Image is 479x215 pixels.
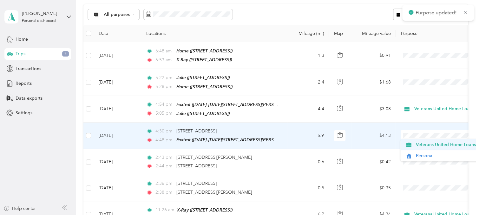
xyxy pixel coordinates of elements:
[16,50,25,57] span: Trips
[16,36,28,43] span: Home
[416,9,458,17] p: Purpose updated!
[22,10,62,17] div: [PERSON_NAME]
[176,163,217,169] span: [STREET_ADDRESS]
[176,155,252,160] span: [STREET_ADDRESS][PERSON_NAME]
[155,48,174,55] span: 6:48 am
[94,42,141,69] td: [DATE]
[176,102,299,107] span: Foxtrot ([DATE]–[DATE][STREET_ADDRESS][PERSON_NAME])
[351,25,396,42] th: Mileage value
[155,206,174,213] span: 11:26 am
[16,65,41,72] span: Transactions
[155,101,174,108] span: 4:54 pm
[155,128,174,135] span: 4:30 pm
[22,19,56,23] div: Personal dashboard
[416,152,476,159] span: Personal
[329,25,351,42] th: Map
[94,69,141,96] td: [DATE]
[414,105,474,112] span: Veterans United Home Loans
[16,95,43,102] span: Data exports
[176,57,232,62] span: X-Ray ([STREET_ADDRESS])
[155,83,174,90] span: 5:28 pm
[155,137,174,144] span: 4:48 pm
[176,48,233,53] span: Home ([STREET_ADDRESS])
[104,12,130,17] span: All purposes
[155,74,174,81] span: 5:22 pm
[16,80,32,87] span: Reports
[287,96,329,123] td: 4.4
[177,207,233,212] span: X-Ray ([STREET_ADDRESS])
[155,189,174,196] span: 2:38 pm
[351,69,396,96] td: $1.68
[351,42,396,69] td: $0.91
[155,110,174,117] span: 5:05 pm
[155,163,174,170] span: 2:44 pm
[176,190,252,195] span: [STREET_ADDRESS][PERSON_NAME]
[351,96,396,123] td: $3.08
[351,149,396,175] td: $0.42
[94,123,141,149] td: [DATE]
[155,57,174,64] span: 6:53 am
[287,42,329,69] td: 1.3
[287,149,329,175] td: 0.6
[155,154,174,161] span: 2:43 pm
[176,84,233,89] span: Home ([STREET_ADDRESS])
[287,25,329,42] th: Mileage (mi)
[287,175,329,201] td: 0.5
[16,110,32,116] span: Settings
[416,141,476,148] span: Veterans United Home Loans
[176,181,217,186] span: [STREET_ADDRESS]
[94,175,141,201] td: [DATE]
[3,205,36,212] button: Help center
[287,123,329,149] td: 5.9
[94,149,141,175] td: [DATE]
[141,25,287,42] th: Locations
[176,75,230,80] span: Jake ([STREET_ADDRESS])
[155,180,174,187] span: 2:36 pm
[176,128,217,134] span: [STREET_ADDRESS]
[176,111,230,116] span: Jake ([STREET_ADDRESS])
[94,96,141,123] td: [DATE]
[62,51,69,57] span: 7
[287,69,329,96] td: 2.4
[176,137,299,143] span: Foxtrot ([DATE]–[DATE][STREET_ADDRESS][PERSON_NAME])
[443,179,479,215] iframe: Everlance-gr Chat Button Frame
[351,175,396,201] td: $0.35
[351,123,396,149] td: $4.13
[94,25,141,42] th: Date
